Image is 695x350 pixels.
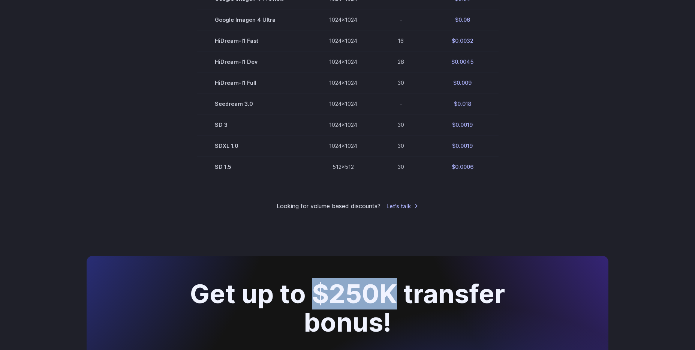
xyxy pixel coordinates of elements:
td: 16 [375,30,427,51]
td: 30 [375,114,427,135]
td: SD 3 [197,114,311,135]
td: 1024x1024 [311,51,375,72]
td: 1024x1024 [311,114,375,135]
td: $0.0006 [427,156,499,177]
td: 30 [375,156,427,177]
td: HiDream-I1 Dev [197,51,311,72]
td: $0.009 [427,72,499,93]
td: SD 1.5 [197,156,311,177]
td: 1024x1024 [311,9,375,30]
td: 1024x1024 [311,93,375,114]
small: Looking for volume based discounts? [277,201,380,211]
td: - [375,9,427,30]
td: 1024x1024 [311,72,375,93]
td: Google Imagen 4 Ultra [197,9,311,30]
td: $0.018 [427,93,499,114]
td: $0.0019 [427,135,499,156]
td: $0.0019 [427,114,499,135]
td: SDXL 1.0 [197,135,311,156]
td: - [375,93,427,114]
td: HiDream-I1 Full [197,72,311,93]
td: Seedream 3.0 [197,93,311,114]
td: 512x512 [311,156,375,177]
td: HiDream-I1 Fast [197,30,311,51]
td: 1024x1024 [311,30,375,51]
td: 30 [375,72,427,93]
td: 30 [375,135,427,156]
td: $0.06 [427,9,499,30]
a: Let's talk [386,202,418,210]
td: 28 [375,51,427,72]
td: $0.0045 [427,51,499,72]
h2: Get up to $250K transfer bonus! [158,280,537,336]
td: 1024x1024 [311,135,375,156]
td: $0.0032 [427,30,499,51]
